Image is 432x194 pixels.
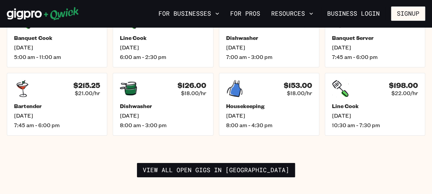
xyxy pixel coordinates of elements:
[389,81,418,90] h4: $198.00
[120,122,206,129] span: 8:00 am - 3:00 pm
[284,81,312,90] h4: $153.00
[113,5,213,68] a: $192.95$22.70/hrLine Cook[DATE]6:00 am - 2:30 pm
[120,103,206,109] h5: Dishwasher
[14,122,100,129] span: 7:45 am - 6:00 pm
[14,44,100,51] span: [DATE]
[120,112,206,119] span: [DATE]
[73,81,100,90] h4: $215.25
[181,90,206,96] span: $18.00/hr
[332,34,418,41] h5: Banquet Server
[321,6,386,21] a: Business Login
[332,44,418,51] span: [DATE]
[120,34,206,41] h5: Line Cook
[14,54,100,60] span: 5:00 am - 11:00 am
[391,90,418,96] span: $22.00/hr
[178,81,206,90] h4: $126.00
[227,8,263,19] a: For Pros
[113,73,213,136] a: $126.00$18.00/hrDishwasher[DATE]8:00 am - 3:00 pm
[391,6,425,21] button: Signup
[226,44,312,51] span: [DATE]
[226,34,312,41] h5: Dishwasher
[325,5,425,68] a: $215.25$21.00/hrBanquet Server[DATE]7:45 am - 6:00 pm
[120,44,206,51] span: [DATE]
[120,54,206,60] span: 6:00 am - 2:30 pm
[7,5,107,68] a: $120.00$20.00/hrBanquet Cook[DATE]5:00 am - 11:00 am
[268,8,316,19] button: Resources
[226,122,312,129] span: 8:00 am - 4:30 pm
[14,112,100,119] span: [DATE]
[332,54,418,60] span: 7:45 am - 6:00 pm
[287,90,312,96] span: $18.00/hr
[332,122,418,129] span: 10:30 am - 7:30 pm
[226,54,312,60] span: 7:00 am - 3:00 pm
[14,34,100,41] h5: Banquet Cook
[332,112,418,119] span: [DATE]
[219,73,319,136] a: $153.00$18.00/hrHousekeeping[DATE]8:00 am - 4:30 pm
[7,73,107,136] a: $215.25$21.00/hrBartender[DATE]7:45 am - 6:00 pm
[325,73,425,136] a: $198.00$22.00/hrLine Cook[DATE]10:30 am - 7:30 pm
[219,5,319,68] a: $152.00$19.00/hrDishwasher[DATE]7:00 am - 3:00 pm
[226,103,312,109] h5: Housekeeping
[75,90,100,96] span: $21.00/hr
[332,103,418,109] h5: Line Cook
[137,163,295,177] a: View all open gigs in [GEOGRAPHIC_DATA]
[14,103,100,109] h5: Bartender
[226,112,312,119] span: [DATE]
[156,8,222,19] button: For Businesses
